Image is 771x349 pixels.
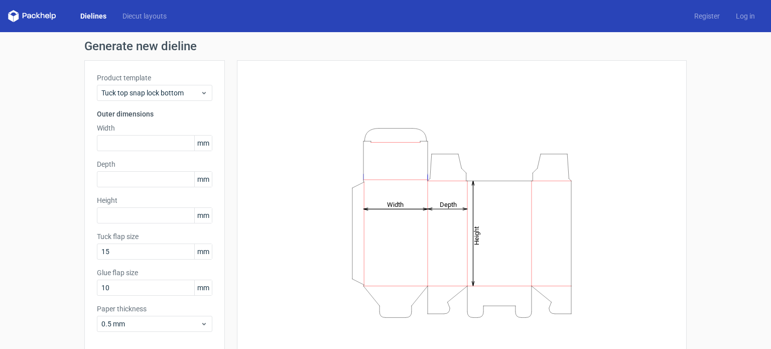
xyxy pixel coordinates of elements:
[686,11,728,21] a: Register
[194,136,212,151] span: mm
[194,280,212,295] span: mm
[97,159,212,169] label: Depth
[72,11,114,21] a: Dielines
[194,208,212,223] span: mm
[114,11,175,21] a: Diecut layouts
[84,40,687,52] h1: Generate new dieline
[97,268,212,278] label: Glue flap size
[387,200,404,208] tspan: Width
[101,319,200,329] span: 0.5 mm
[97,195,212,205] label: Height
[97,304,212,314] label: Paper thickness
[473,226,480,245] tspan: Height
[97,73,212,83] label: Product template
[194,244,212,259] span: mm
[101,88,200,98] span: Tuck top snap lock bottom
[728,11,763,21] a: Log in
[440,200,457,208] tspan: Depth
[97,123,212,133] label: Width
[194,172,212,187] span: mm
[97,109,212,119] h3: Outer dimensions
[97,231,212,242] label: Tuck flap size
